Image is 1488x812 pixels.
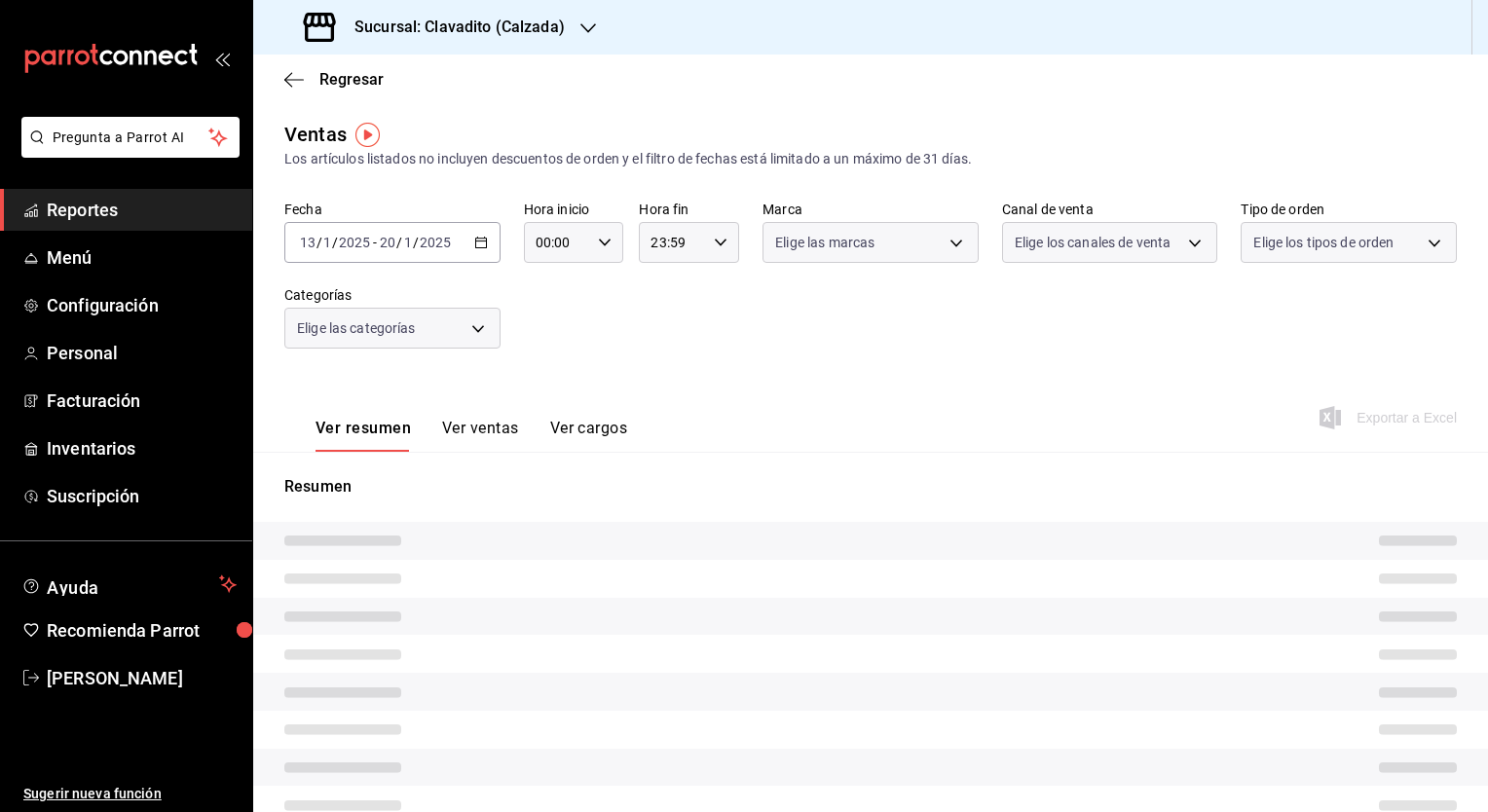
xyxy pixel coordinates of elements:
div: navigation tabs [316,419,627,452]
span: Sugerir nueva función [23,784,237,804]
button: Pregunta a Parrot AI [21,117,240,158]
input: -- [403,235,413,250]
input: -- [299,235,316,250]
span: Ayuda [47,572,211,596]
label: Hora fin [639,203,739,216]
input: -- [322,235,332,250]
div: Los artículos listados no incluyen descuentos de orden y el filtro de fechas está limitado a un m... [284,149,1457,169]
span: Elige las marcas [775,233,874,252]
label: Canal de venta [1002,203,1218,216]
button: Ver ventas [442,419,519,452]
label: Hora inicio [524,203,624,216]
img: Tooltip marker [355,123,380,147]
span: Suscripción [47,483,237,509]
a: Pregunta a Parrot AI [14,141,240,162]
span: Inventarios [47,435,237,461]
span: Elige las categorías [297,318,416,338]
p: Resumen [284,475,1457,498]
input: ---- [338,235,371,250]
button: Regresar [284,70,384,89]
span: Configuración [47,292,237,318]
h3: Sucursal: Clavadito (Calzada) [339,16,565,39]
span: Menú [47,244,237,271]
span: Elige los tipos de orden [1253,233,1394,252]
span: / [316,235,322,250]
button: Ver cargos [550,419,628,452]
span: / [413,235,419,250]
input: ---- [419,235,452,250]
span: Facturación [47,388,237,414]
span: [PERSON_NAME] [47,665,237,691]
label: Tipo de orden [1241,203,1457,216]
span: Reportes [47,197,237,223]
span: - [373,235,377,250]
button: Ver resumen [316,419,411,452]
span: Elige los canales de venta [1015,233,1171,252]
span: / [396,235,402,250]
span: Personal [47,340,237,366]
span: Regresar [319,70,384,89]
input: -- [379,235,396,250]
label: Fecha [284,203,501,216]
span: Pregunta a Parrot AI [53,128,209,148]
label: Categorías [284,288,501,302]
span: Recomienda Parrot [47,617,237,644]
div: Ventas [284,120,347,149]
label: Marca [763,203,979,216]
button: open_drawer_menu [214,51,230,66]
span: / [332,235,338,250]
